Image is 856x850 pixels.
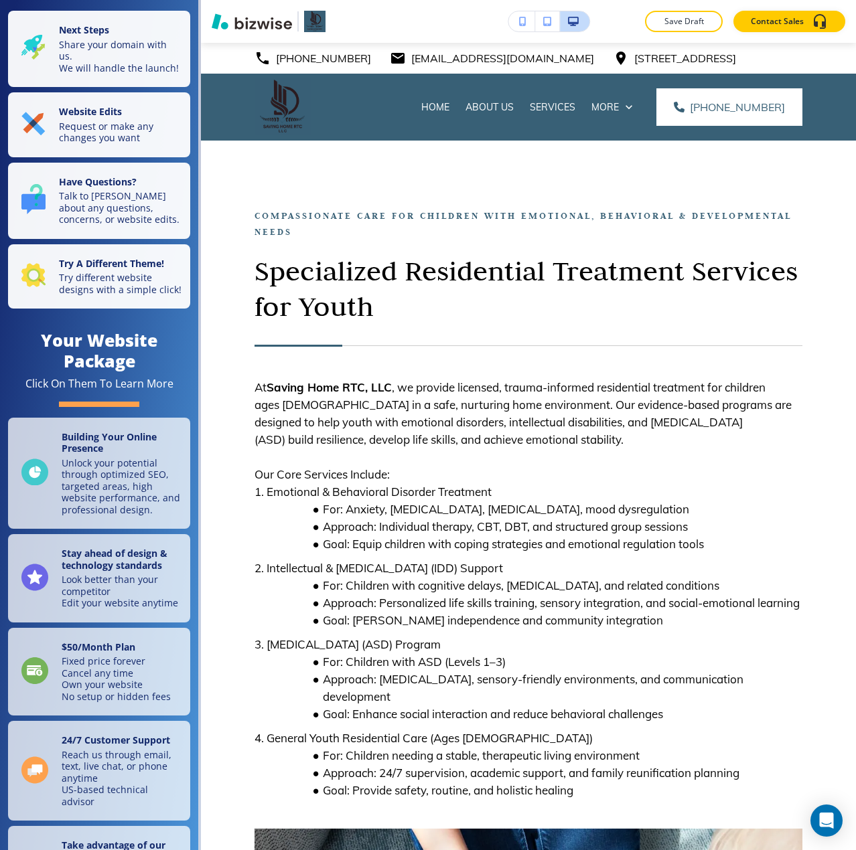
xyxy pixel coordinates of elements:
p: Home [421,100,449,114]
p: Fixed price forever Cancel any time Own your website No setup or hidden fees [62,655,171,702]
button: Contact Sales [733,11,845,32]
strong: Building Your Online Presence [62,430,157,455]
button: Try A Different Theme!Try different website designs with a simple click! [8,244,190,309]
li: For: Children needing a stable, therapeutic living environment [272,747,803,764]
strong: 24/7 Customer Support [62,734,170,746]
a: Stay ahead of design & technology standardsLook better than your competitorEdit your website anytime [8,534,190,622]
strong: $ 50 /Month Plan [62,641,135,653]
strong: Website Edits [59,105,122,118]
span: [PHONE_NUMBER] [690,99,785,115]
a: [PHONE_NUMBER] [255,48,371,68]
img: SAVING HOME RTC LLC [255,78,311,135]
button: Save Draft [645,11,723,32]
strong: Next Steps [59,23,109,36]
li: Approach: Individual therapy, CBT, DBT, and structured group sessions [272,518,803,535]
a: [EMAIL_ADDRESS][DOMAIN_NAME] [390,48,594,68]
p: [PHONE_NUMBER] [276,48,371,68]
p: [STREET_ADDRESS] [634,48,736,68]
strong: Try A Different Theme! [59,257,164,270]
strong: Stay ahead of design & technology standards [62,547,167,572]
p: [EMAIL_ADDRESS][DOMAIN_NAME] [411,48,594,68]
img: Your Logo [304,11,326,32]
li: For: Children with ASD (Levels 1–3) [272,653,803,671]
p: Look better than your competitor Edit your website anytime [62,574,182,609]
p: At , we provide licensed, trauma-informed residential treatment for children ages [DEMOGRAPHIC_DA... [255,379,802,448]
li: For: Children with cognitive delays, [MEDICAL_DATA], and related conditions [272,577,803,594]
p: Talk to [PERSON_NAME] about any questions, concerns, or website edits. [59,190,182,226]
a: 24/7 Customer SupportReach us through email, text, live chat, or phone anytimeUS-based technical ... [8,721,190,821]
p: Try different website designs with a simple click! [59,272,182,295]
p: 2. Intellectual & [MEDICAL_DATA] (IDD) Support [255,560,802,577]
p: More [591,100,619,114]
a: Building Your Online PresenceUnlock your potential through optimized SEO, targeted areas, high we... [8,418,190,529]
p: Compassionate Care for Children with Emotional, Behavioral & Developmental Needs [255,207,802,240]
p: Contact Sales [751,15,804,27]
p: Specialized Residential Treatment Services for Youth [255,253,802,324]
button: Next StepsShare your domain with us.We will handle the launch! [8,11,190,87]
p: 1. Emotional & Behavioral Disorder Treatment [255,483,802,501]
p: Reach us through email, text, live chat, or phone anytime US-based technical advisor [62,749,182,808]
p: About Us [466,100,514,114]
li: Approach: Personalized life skills training, sensory integration, and social-emotional learning [272,594,803,612]
li: Approach: [MEDICAL_DATA], sensory-friendly environments, and communication development [272,671,803,705]
p: Request or make any changes you want [59,120,182,144]
div: Click On Them To Learn More [25,377,173,391]
li: Goal: Enhance social interaction and reduce behavioral challenges [272,705,803,723]
li: Goal: Equip children with coping strategies and emotional regulation tools [272,535,803,553]
li: For: Anxiety, [MEDICAL_DATA], [MEDICAL_DATA], mood dysregulation [272,501,803,518]
li: Approach: 24/7 supervision, academic support, and family reunification planning [272,764,803,782]
li: Goal: Provide safety, routine, and holistic healing [272,782,803,799]
div: Open Intercom Messenger [810,804,843,837]
img: Bizwise Logo [212,13,292,29]
strong: Saving Home RTC, LLC [267,380,392,394]
a: $50/Month PlanFixed price foreverCancel any timeOwn your websiteNo setup or hidden fees [8,628,190,716]
button: Website EditsRequest or make any changes you want [8,92,190,157]
a: [STREET_ADDRESS] [613,48,736,68]
button: Have Questions?Talk to [PERSON_NAME] about any questions, concerns, or website edits. [8,163,190,239]
p: Save Draft [662,15,705,27]
p: Services [530,100,575,114]
p: Our Core Services Include: [255,466,802,483]
a: [PHONE_NUMBER] [656,88,802,126]
strong: Have Questions? [59,175,137,188]
p: 3. [MEDICAL_DATA] (ASD) Program [255,636,802,653]
p: Unlock your potential through optimized SEO, targeted areas, high website performance, and profes... [62,457,182,516]
p: 4. General Youth Residential Care (Ages [DEMOGRAPHIC_DATA]) [255,730,802,747]
li: Goal: [PERSON_NAME] independence and community integration [272,612,803,629]
p: Share your domain with us. We will handle the launch! [59,39,182,74]
h4: Your Website Package [8,330,190,371]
